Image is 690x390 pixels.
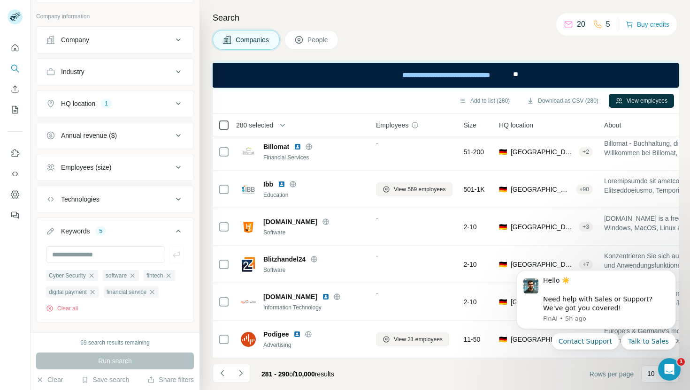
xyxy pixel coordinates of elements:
button: Company [37,29,193,51]
span: 2-10 [464,222,477,232]
button: Technologies [37,188,193,210]
button: Navigate to next page [231,364,250,382]
div: Technologies [61,195,100,204]
span: results [261,370,334,378]
img: Logo of HexEd.it [241,219,256,234]
button: View 569 employees [376,182,452,196]
span: software [106,271,127,280]
span: digital payment [49,288,87,296]
button: Search [8,60,23,77]
button: Industry [37,60,193,83]
button: Clear all [46,304,78,313]
span: [DOMAIN_NAME] [263,217,317,226]
button: Feedback [8,207,23,224]
div: HQ location [61,99,95,108]
span: 🇩🇪 [499,185,507,194]
button: View 31 employees [376,332,449,346]
span: People [307,35,329,45]
span: [DOMAIN_NAME] [263,292,317,301]
iframe: Intercom live chat [658,358,681,381]
span: 🇩🇪 [499,222,507,232]
button: Quick start [8,39,23,56]
img: LinkedIn logo [278,180,285,188]
span: 280 selected [236,120,273,130]
p: 5 [606,19,610,30]
span: Podigee [263,330,289,339]
button: Enrich CSV [8,81,23,97]
span: 2-10 [464,260,477,269]
img: Logo of Podigee [241,332,256,347]
span: financial service [107,288,146,296]
button: HQ location1 [37,92,193,115]
div: Education [263,191,365,199]
span: [GEOGRAPHIC_DATA], [GEOGRAPHIC_DATA]|[GEOGRAPHIC_DATA]|[GEOGRAPHIC_DATA] [511,147,575,157]
img: LinkedIn logo [322,293,330,300]
span: Size [464,120,476,130]
span: Cyber Security [49,271,86,280]
button: Annual revenue ($) [37,124,193,147]
div: Financial Services [263,153,365,162]
div: Employees (size) [61,163,111,172]
button: Share filters [147,375,194,384]
div: Keywords [61,226,90,236]
span: 🇩🇪 [499,335,507,344]
h4: Search [213,11,679,24]
iframe: Banner [213,63,679,88]
button: View employees [609,94,674,108]
img: LinkedIn logo [294,143,301,150]
div: Information Technology [263,303,365,312]
button: My lists [8,101,23,118]
iframe: Intercom notifications message [502,258,690,385]
span: - [376,290,378,297]
img: Logo of mysoftware.de [241,294,256,309]
button: Buy credits [626,18,669,31]
p: Company information [36,12,194,21]
span: 501-1K [464,185,485,194]
span: [GEOGRAPHIC_DATA], [GEOGRAPHIC_DATA] [511,222,575,232]
span: View 31 employees [394,335,443,344]
div: + 3 [579,223,593,231]
span: 11-50 [464,335,481,344]
span: Billomat [263,142,289,151]
span: 🇩🇪 [499,147,507,157]
img: Logo of Billomat [241,144,256,159]
div: Software [263,228,365,237]
span: Companies [236,35,270,45]
span: Employees [376,120,408,130]
img: LinkedIn logo [293,330,301,338]
img: Logo of Ibb [241,182,256,197]
span: - [376,215,378,222]
div: + 2 [579,148,593,156]
span: 10,000 [295,370,315,378]
p: 20 [577,19,585,30]
span: [GEOGRAPHIC_DATA], [GEOGRAPHIC_DATA]|[GEOGRAPHIC_DATA] [511,185,572,194]
span: 🇩🇪 [499,260,507,269]
button: Add to list (280) [452,94,516,108]
span: - [376,140,378,147]
span: of [289,370,295,378]
button: Dashboard [8,186,23,203]
button: Use Surfe API [8,165,23,182]
button: Navigate to previous page [213,364,231,382]
div: 69 search results remaining [80,338,149,347]
div: Software [263,266,365,274]
span: Blitzhandel24 [263,255,306,264]
img: Logo of Blitzhandel24 [241,257,256,272]
div: 5 [95,227,106,235]
span: fintech [146,271,163,280]
button: Keywords5 [37,220,193,246]
span: About [604,120,621,130]
div: + 90 [576,185,593,194]
span: - [376,252,378,260]
span: 2-10 [464,297,477,307]
button: Download as CSV (280) [520,94,605,108]
button: Save search [81,375,129,384]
